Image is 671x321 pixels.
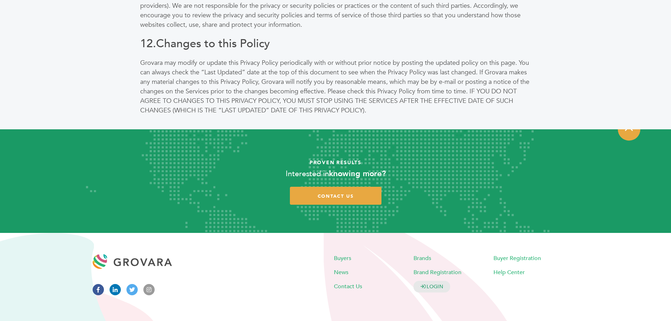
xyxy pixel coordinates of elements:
a: Buyers [334,254,351,262]
a: Contact Us [334,283,362,290]
a: Brands [414,254,431,262]
a: Buyer Registration [493,254,541,262]
a: contact us [290,187,381,205]
a: LOGIN [414,281,450,292]
a: Brand Registration [414,268,461,276]
a: News [334,268,348,276]
p: Grovara may modify or update this Privacy Policy periodically with or without prior notice by pos... [140,58,531,115]
span: contact us [318,193,354,199]
h1: 12.Changes to this Policy [140,37,531,50]
a: Help Center [493,268,525,276]
span: Interested in [286,168,329,179]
